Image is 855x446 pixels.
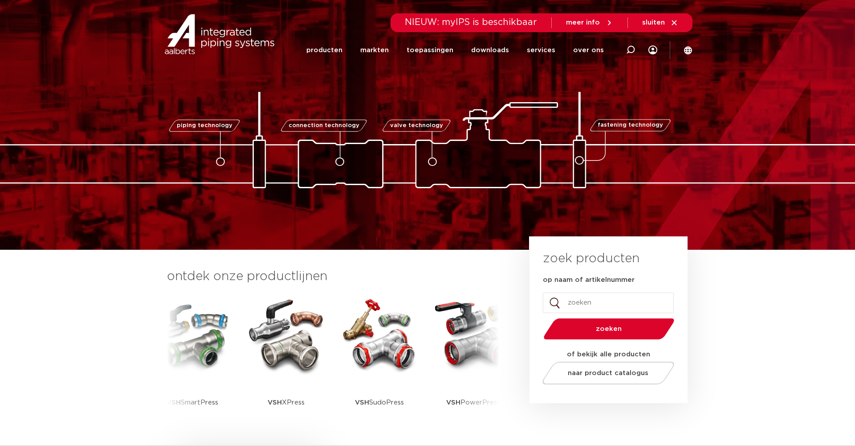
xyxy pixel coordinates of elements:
[355,375,404,430] p: SudoPress
[527,32,555,68] a: services
[355,399,369,406] strong: VSH
[167,399,181,406] strong: VSH
[568,370,649,376] span: naar product catalogus
[540,362,677,384] a: naar product catalogus
[152,294,232,430] a: VSHSmartPress
[642,19,678,27] a: sluiten
[268,375,305,430] p: XPress
[176,123,232,128] span: piping technology
[471,32,509,68] a: downloads
[573,32,604,68] a: over ons
[390,123,443,128] span: valve technology
[566,19,613,27] a: meer info
[566,326,651,332] span: zoeken
[543,276,635,285] label: op naam of artikelnummer
[360,32,389,68] a: markten
[405,18,537,27] span: NIEUW: myIPS is beschikbaar
[433,294,513,430] a: VSHPowerPress
[167,375,218,430] p: SmartPress
[598,123,663,128] span: fastening technology
[543,293,674,313] input: zoeken
[407,32,453,68] a: toepassingen
[648,32,657,68] div: my IPS
[268,399,282,406] strong: VSH
[543,250,639,268] h3: zoek producten
[446,399,460,406] strong: VSH
[246,294,326,430] a: VSHXPress
[306,32,342,68] a: producten
[339,294,419,430] a: VSHSudoPress
[167,268,499,285] h3: ontdek onze productlijnen
[446,375,500,430] p: PowerPress
[540,318,678,340] button: zoeken
[567,351,650,358] strong: of bekijk alle producten
[289,123,359,128] span: connection technology
[306,32,604,68] nav: Menu
[566,19,600,26] span: meer info
[642,19,665,26] span: sluiten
